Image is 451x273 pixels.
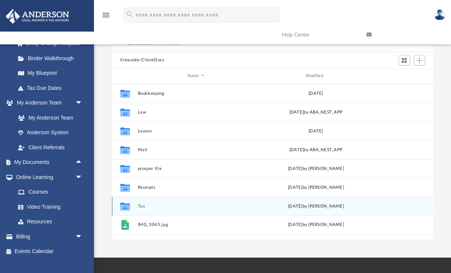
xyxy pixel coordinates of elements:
a: Billingarrow_drop_down [5,229,94,244]
img: User Pic [434,9,445,20]
button: prosper file [138,166,254,171]
div: [DATE] by [PERSON_NAME] [257,203,374,209]
span: arrow_drop_down [75,96,90,111]
div: id [377,73,430,79]
div: by ABA_NEST_APP [257,146,374,153]
a: Online Learningarrow_drop_down [5,170,90,185]
i: search [126,10,134,18]
div: [DATE] [257,90,374,97]
a: Help Center [276,20,361,50]
button: Viewable-ClientDocs [120,57,164,64]
a: My Anderson Teamarrow_drop_down [5,96,90,111]
span: arrow_drop_down [75,170,90,185]
div: grid [112,84,433,240]
button: Add [414,55,425,65]
button: Tax [138,203,254,208]
a: Binder Walkthrough [11,51,94,66]
img: Anderson Advisors Platinum Portal [3,9,71,24]
div: id [115,73,134,79]
a: Video Training [11,199,86,214]
button: Receipts [138,185,254,190]
a: My Anderson Team [11,110,86,125]
a: Anderson System [11,125,90,140]
button: Switch to Grid View [399,55,410,65]
div: Modified [257,73,374,79]
div: [DATE] by [PERSON_NAME] [257,165,374,172]
span: arrow_drop_up [75,155,90,170]
button: Leases [138,128,254,133]
a: Events Calendar [5,244,94,259]
a: My Blueprint [11,66,90,81]
button: Mail [138,147,254,152]
div: [DATE] [257,127,374,134]
div: [DATE] by ABA_NEST_APP [257,109,374,115]
a: Client Referrals [11,140,90,155]
div: [DATE] by [PERSON_NAME] [257,221,374,228]
a: Tax Due Dates [11,80,94,96]
a: Courses [11,185,90,200]
span: [DATE] [289,147,304,152]
a: menu [101,14,110,20]
div: [DATE] by [PERSON_NAME] [257,184,374,191]
button: Law [138,109,254,114]
span: arrow_drop_down [75,229,90,244]
a: My Documentsarrow_drop_up [5,155,90,170]
div: Name [137,73,254,79]
a: Resources [11,214,90,229]
button: IMG_3045.jpg [138,222,254,227]
button: Bookkeeping [138,91,254,96]
i: menu [101,11,110,20]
